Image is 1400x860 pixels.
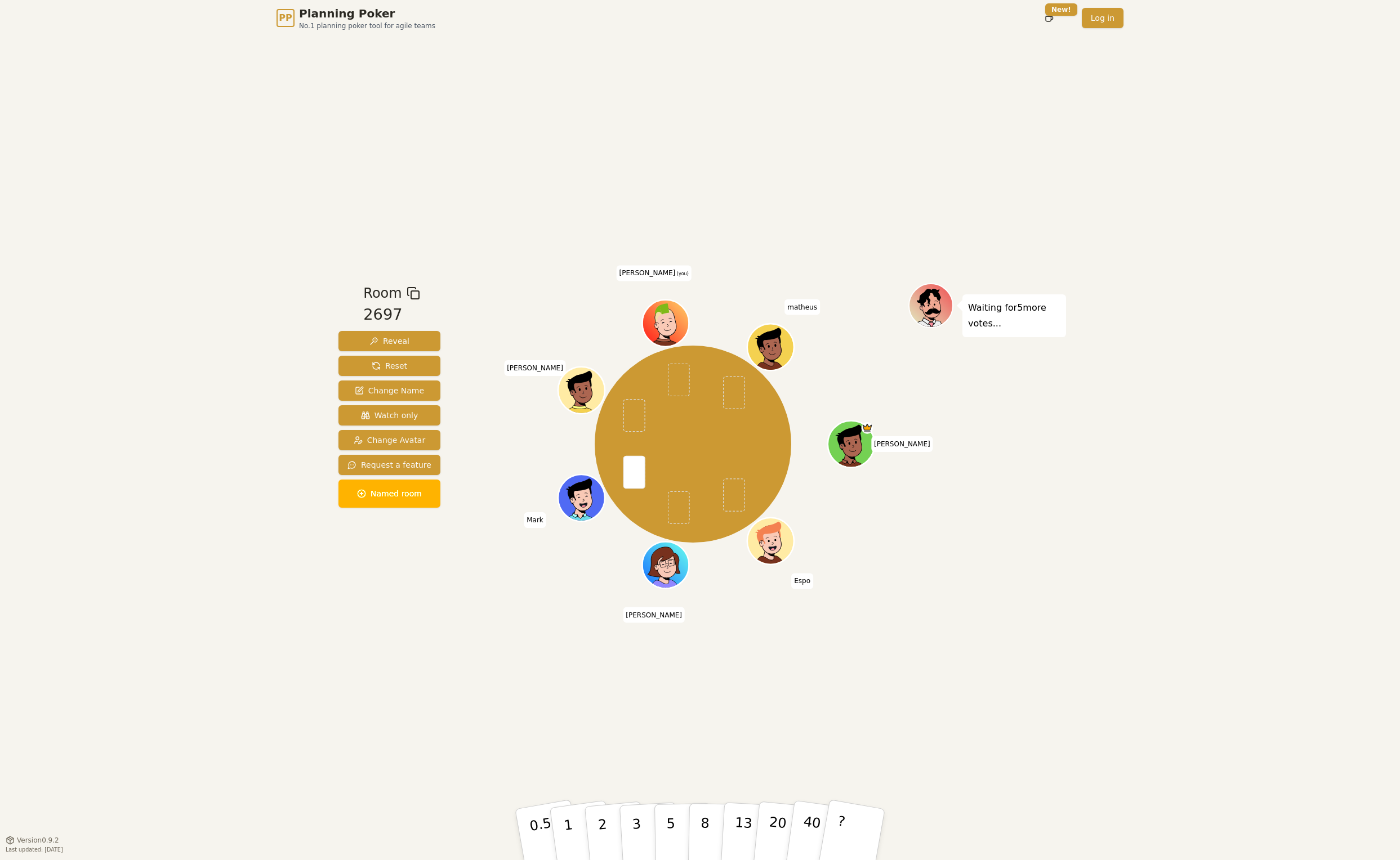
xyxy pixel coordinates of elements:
[299,21,435,30] span: No.1 planning poker tool for agile teams
[347,459,431,471] span: Request a feature
[784,299,820,315] span: Click to change your name
[369,335,409,347] span: Reveal
[299,6,435,21] span: Planning Poker
[643,301,687,345] button: Click to change your avatar
[871,436,933,452] span: Click to change your name
[357,488,422,499] span: Named room
[355,385,424,396] span: Change Name
[504,360,566,376] span: Click to change your name
[6,836,59,845] button: Version0.9.2
[338,480,440,508] button: Named room
[338,405,440,425] button: Watch only
[338,356,440,376] button: Reset
[524,512,546,528] span: Click to change your name
[338,331,440,351] button: Reveal
[6,846,63,853] span: Last updated: [DATE]
[617,265,692,281] span: Click to change your name
[361,410,418,421] span: Watch only
[1045,3,1077,16] div: New!
[279,11,292,25] span: PP
[861,422,873,434] span: Rafael is the host
[354,435,426,446] span: Change Avatar
[1082,8,1123,28] a: Log in
[338,430,440,450] button: Change Avatar
[363,283,402,303] span: Room
[968,300,1060,332] p: Waiting for 5 more votes...
[277,6,435,30] a: PPPlanning PokerNo.1 planning poker tool for agile teams
[372,360,407,371] span: Reset
[791,573,813,589] span: Click to change your name
[363,303,420,326] div: 2697
[338,455,440,475] button: Request a feature
[1039,8,1059,28] button: New!
[17,836,59,845] span: Version 0.9.2
[338,380,440,401] button: Change Name
[675,271,689,276] span: (you)
[623,607,685,622] span: Click to change your name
